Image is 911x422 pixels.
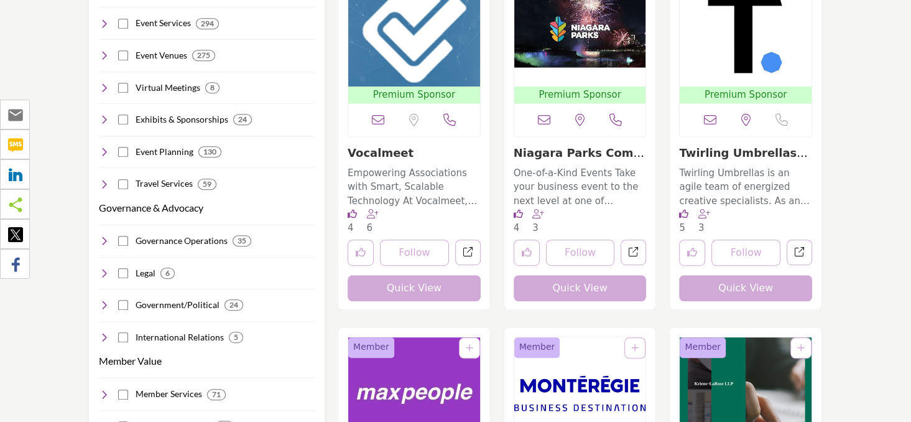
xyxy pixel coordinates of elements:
a: Add To List [797,343,805,353]
b: 275 [197,51,210,60]
div: 24 Results For Government/Political [224,299,243,311]
input: Select Event Services checkbox [118,19,128,29]
input: Select Event Planning checkbox [118,147,128,157]
a: Add To List [631,343,639,353]
input: Select Event Venues checkbox [118,50,128,60]
a: Niagara Parks Commis... [514,146,645,173]
b: 24 [238,115,247,124]
input: Select Member Services checkbox [118,390,128,400]
h3: Vocalmeet [348,146,481,160]
b: 24 [229,301,238,309]
button: Member Value [99,354,162,368]
i: Likes [679,209,688,218]
button: Governance & Advocacy [99,200,203,215]
button: Follow [380,240,449,266]
h4: Travel Services: Travel planning and management services [136,177,193,190]
div: Followers [698,208,713,235]
div: 59 Results For Travel Services [198,179,216,190]
button: Like listing [679,240,705,266]
input: Select Government/Political checkbox [118,300,128,310]
button: Quick View [514,275,647,301]
div: 6 Results For Legal [160,268,175,279]
button: Follow [546,240,615,266]
h4: Virtual Meetings: Virtual meeting platforms and services [136,82,200,94]
p: Empowering Associations with Smart, Scalable Technology At Vocalmeet, we specialize in delivering... [348,166,481,209]
h4: Event Services: Comprehensive event management services [136,17,191,29]
button: Like listing [348,240,374,266]
a: Add To List [466,343,473,353]
div: 5 Results For International Relations [229,332,243,343]
div: Followers [532,208,547,235]
b: 130 [203,148,216,156]
h4: Governance Operations: Services for effective governance operations [136,235,228,247]
span: Member [519,340,555,354]
button: Follow [711,240,780,266]
input: Select Exhibits & Sponsorships checkbox [118,115,128,124]
div: 35 Results For Governance Operations [233,235,251,246]
span: 3 [698,222,705,233]
a: One-of-a-Kind Events Take your business event to the next level at one of [GEOGRAPHIC_DATA]’ uniq... [514,163,647,209]
input: Select Legal checkbox [118,268,128,278]
h4: Legal: Legal services and support [136,267,155,279]
p: One-of-a-Kind Events Take your business event to the next level at one of [GEOGRAPHIC_DATA]’ uniq... [514,166,647,209]
div: 294 Results For Event Services [196,18,219,29]
span: Premium Sponsor [351,88,478,102]
div: 24 Results For Exhibits & Sponsorships [233,114,252,125]
div: 8 Results For Virtual Meetings [205,82,220,93]
button: Quick View [679,275,812,301]
h4: International Relations: Services for managing international relations [136,331,224,344]
b: 5 [234,333,238,342]
a: Twirling Umbrellas is an agile team of energized creative specialists. As an independent agency, ... [679,163,812,209]
span: 3 [532,222,539,233]
h4: Event Venues: Venues for hosting events [136,49,187,62]
span: Member [685,340,721,354]
b: 8 [210,83,215,92]
a: Twirling Umbrellas L... [679,146,807,173]
b: 294 [201,19,214,28]
h4: Government/Political: Services related to government and political affairs [136,299,220,311]
span: 4 [514,222,520,233]
i: Likes [514,209,523,218]
div: 130 Results For Event Planning [198,146,221,157]
span: Member [353,340,389,354]
a: Vocalmeet [348,146,414,159]
input: Select Governance Operations checkbox [118,236,128,246]
span: 6 [366,222,372,233]
button: Like listing [514,240,540,266]
h3: Niagara Parks Commission [514,146,647,160]
h4: Event Planning: Professional event planning services [136,146,193,158]
h4: Exhibits & Sponsorships: Exhibition and sponsorship services [136,113,228,126]
input: Select International Relations checkbox [118,332,128,342]
i: Likes [348,209,357,218]
div: 71 Results For Member Services [207,389,226,400]
span: 4 [348,222,354,233]
b: 35 [238,237,246,245]
a: Empowering Associations with Smart, Scalable Technology At Vocalmeet, we specialize in delivering... [348,163,481,209]
div: Followers [366,208,381,235]
a: Open vocalmeet in new tab [455,240,481,265]
b: 59 [203,180,211,189]
p: Twirling Umbrellas is an agile team of energized creative specialists. As an independent agency, ... [679,166,812,209]
span: Premium Sponsor [682,88,809,102]
span: 5 [679,222,685,233]
h3: Twirling Umbrellas Ltd. [679,146,812,160]
b: 6 [165,269,170,278]
button: Quick View [348,275,481,301]
a: Open niagara-parks-commission in new tab [621,240,646,265]
b: 71 [212,390,221,399]
h4: Member Services: Member-focused services and support [136,388,202,400]
span: Premium Sponsor [517,88,644,102]
a: Open twirling-umbrellas-ltd in new tab [787,240,812,265]
input: Select Travel Services checkbox [118,179,128,189]
input: Select Virtual Meetings checkbox [118,83,128,93]
div: 275 Results For Event Venues [192,50,215,61]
